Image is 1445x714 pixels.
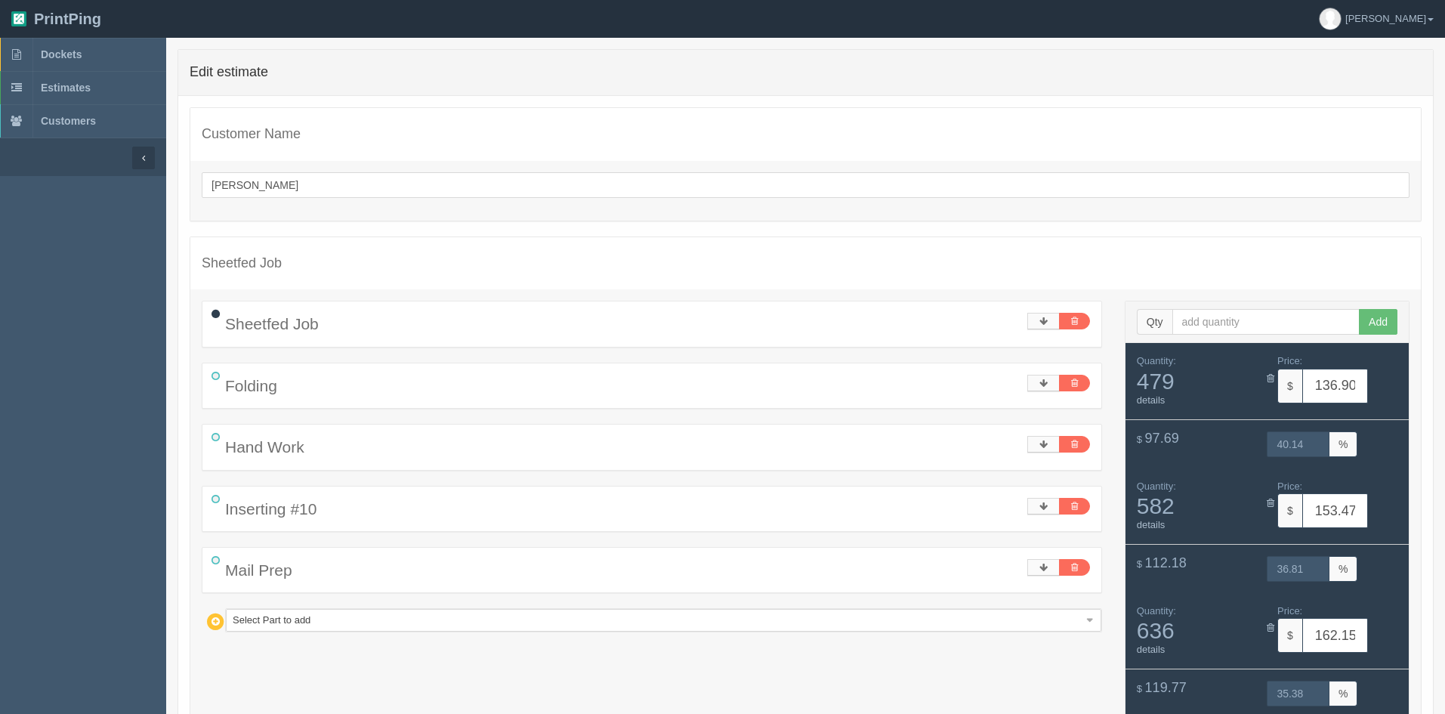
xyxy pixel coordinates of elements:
[1277,618,1302,653] span: $
[190,65,1422,80] h4: Edit estimate
[1329,556,1357,582] span: %
[1137,605,1176,617] span: Quantity:
[11,11,26,26] img: logo-3e63b451c926e2ac314895c53de4908e5d424f24456219fb08d385ab2e579770.png
[1137,558,1142,570] span: $
[41,82,91,94] span: Estimates
[1329,681,1357,706] span: %
[1277,355,1302,366] span: Price:
[1277,493,1302,528] span: $
[1145,680,1187,695] span: 119.77
[1137,309,1172,335] span: Qty
[1359,309,1397,335] button: Add
[1145,431,1179,446] span: 97.69
[1137,434,1142,445] span: $
[1137,683,1142,694] span: $
[41,115,96,127] span: Customers
[202,256,1409,271] h4: Sheetfed Job
[1137,394,1166,406] a: details
[226,609,1101,632] a: Select Part to add
[225,561,292,579] span: Mail Prep
[1145,555,1187,570] span: 112.18
[1137,644,1166,655] a: details
[1137,369,1256,394] span: 479
[1137,481,1176,492] span: Quantity:
[202,127,1409,142] h4: Customer Name
[1137,493,1256,518] span: 582
[1329,431,1357,457] span: %
[225,500,316,518] span: Inserting #10
[1137,618,1256,643] span: 636
[233,610,1081,631] span: Select Part to add
[1277,481,1302,492] span: Price:
[1320,8,1341,29] img: avatar_default-7531ab5dedf162e01f1e0bb0964e6a185e93c5c22dfe317fb01d7f8cd2b1632c.jpg
[41,48,82,60] span: Dockets
[225,438,304,456] span: Hand Work
[225,315,319,332] span: Sheetfed Job
[225,377,277,394] span: Folding
[1277,605,1302,617] span: Price:
[1172,309,1360,335] input: add quantity
[1277,369,1302,403] span: $
[1137,355,1176,366] span: Quantity:
[1137,519,1166,530] a: details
